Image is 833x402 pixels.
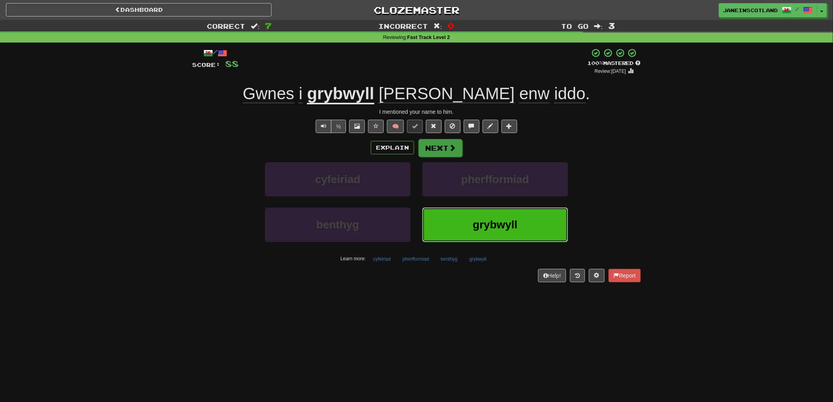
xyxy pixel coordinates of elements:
button: Discuss sentence (alt+u) [464,120,479,133]
span: Score: [192,61,220,68]
button: Next [418,139,463,157]
button: Ignore sentence (alt+i) [445,120,461,133]
span: Correct [207,22,246,30]
button: cyfeiriad [265,162,411,196]
strong: Fast Track Level 2 [407,35,450,40]
span: grybwyll [473,219,518,231]
span: pherfformiad [461,173,529,185]
small: Review: [DATE] [595,69,626,74]
span: Gwnes [243,84,294,103]
button: 🧠 [387,120,404,133]
button: ½ [331,120,346,133]
button: grybwyll [422,207,568,242]
button: Explain [371,141,414,154]
div: I mentioned your name to him. [192,108,641,116]
span: 100 % [587,60,603,66]
span: 0 [448,21,454,30]
span: . [374,84,591,103]
button: Help! [538,269,566,282]
span: 88 [225,59,239,69]
span: Incorrect [379,22,428,30]
div: Mastered [587,60,641,67]
button: pherfformiad [398,253,433,265]
button: Round history (alt+y) [570,269,585,282]
button: Set this sentence to 100% Mastered (alt+m) [407,120,423,133]
span: : [251,23,260,30]
span: [PERSON_NAME] [379,84,515,103]
div: / [192,48,239,58]
a: Clozemaster [283,3,549,17]
span: : [594,23,603,30]
span: iddo [554,84,585,103]
small: Learn more: [341,256,366,261]
span: / [796,6,800,12]
span: enw [519,84,550,103]
span: 7 [265,21,272,30]
button: Reset to 0% Mastered (alt+r) [426,120,442,133]
button: grybwyll [465,253,491,265]
button: Show image (alt+x) [349,120,365,133]
span: JaneinScotland [723,7,778,14]
button: benthyg [265,207,411,242]
button: Play sentence audio (ctl+space) [316,120,331,133]
button: Edit sentence (alt+d) [483,120,498,133]
button: Report [609,269,641,282]
a: Dashboard [6,3,272,17]
span: cyfeiriad [315,173,360,185]
button: pherfformiad [422,162,568,196]
button: benthyg [437,253,462,265]
a: JaneinScotland / [719,3,817,17]
button: Favorite sentence (alt+f) [368,120,384,133]
span: : [434,23,442,30]
button: Add to collection (alt+a) [502,120,517,133]
button: cyfeiriad [369,253,395,265]
u: grybwyll [307,84,374,104]
div: Text-to-speech controls [314,120,346,133]
span: To go [561,22,589,30]
span: 3 [608,21,615,30]
span: benthyg [317,219,359,231]
span: i [299,84,302,103]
